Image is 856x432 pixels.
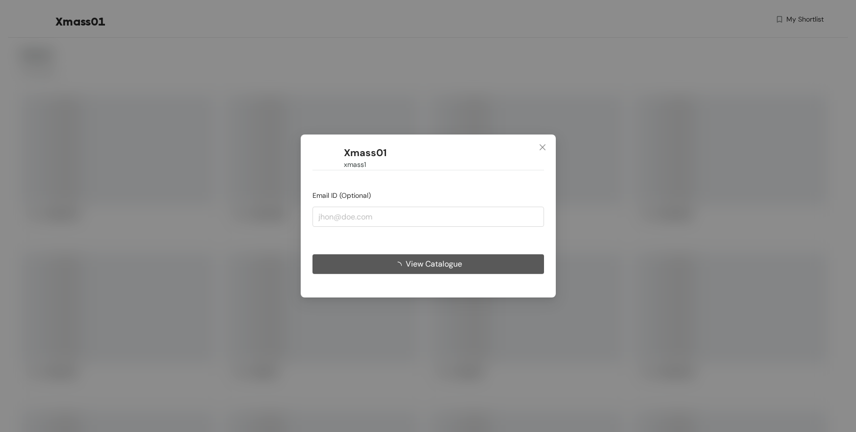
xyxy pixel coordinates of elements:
span: xmass1 [344,159,366,170]
span: close [539,143,546,151]
img: Buyer Portal [312,146,332,166]
h1: Xmass01 [344,147,387,159]
span: View Catalogue [406,258,462,270]
span: Email ID (Optional) [312,191,371,200]
button: Close [529,135,556,161]
span: loading [394,262,406,270]
input: jhon@doe.com [312,207,544,226]
button: View Catalogue [312,254,544,274]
